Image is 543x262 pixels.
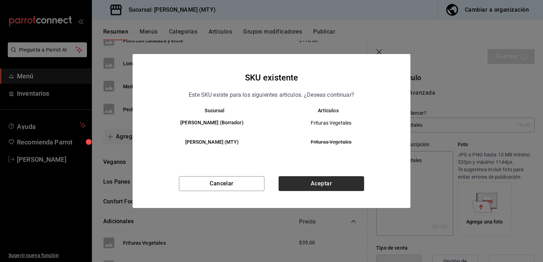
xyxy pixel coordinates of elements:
h4: SKU existente [245,71,298,84]
span: Frituras Vegetales [278,138,385,145]
h6: [PERSON_NAME] (Borrador) [158,119,266,127]
h6: [PERSON_NAME] (MTY) [158,138,266,146]
th: Sucursal [147,108,271,113]
th: Artículos [271,108,396,113]
p: Este SKU existe para los siguientes articulos. ¿Deseas continuar? [189,90,354,100]
button: Aceptar [279,176,364,191]
span: Frituras Vegetales [278,119,385,126]
button: Cancelar [179,176,264,191]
